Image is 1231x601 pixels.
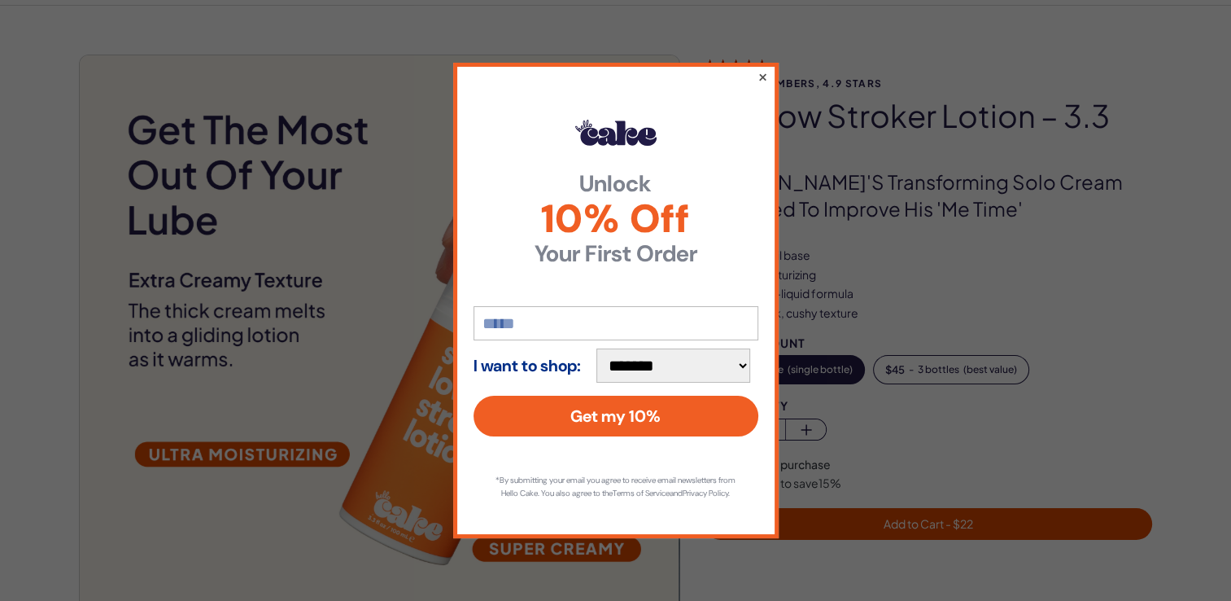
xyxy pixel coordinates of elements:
a: Terms of Service [613,488,670,498]
a: Privacy Policy [683,488,728,498]
strong: Unlock [474,173,758,195]
span: 10% Off [474,200,758,239]
p: *By submitting your email you agree to receive email newsletters from Hello Cake. You also agree ... [490,474,742,500]
img: Hello Cake [575,120,657,146]
strong: Your First Order [474,243,758,265]
button: Get my 10% [474,396,758,436]
strong: I want to shop: [474,357,581,375]
button: × [757,67,767,86]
